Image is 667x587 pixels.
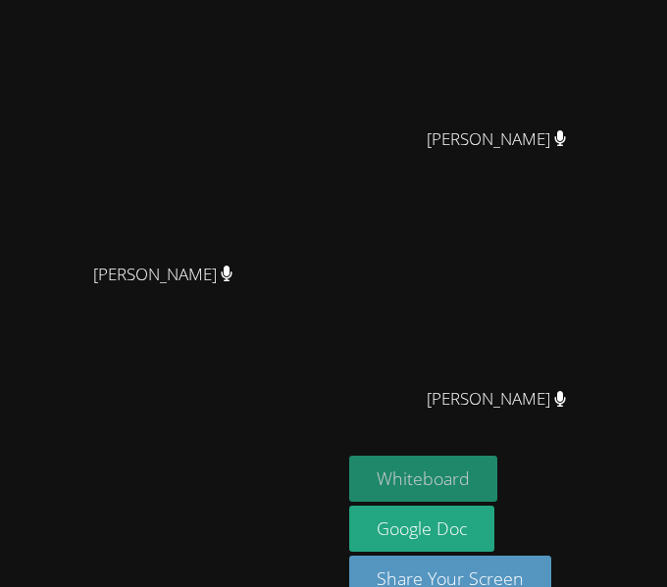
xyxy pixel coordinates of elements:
span: [PERSON_NAME] [427,125,567,154]
a: Google Doc [349,506,494,552]
span: [PERSON_NAME] [93,261,233,289]
button: Whiteboard [349,456,497,502]
span: [PERSON_NAME] [427,385,567,414]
